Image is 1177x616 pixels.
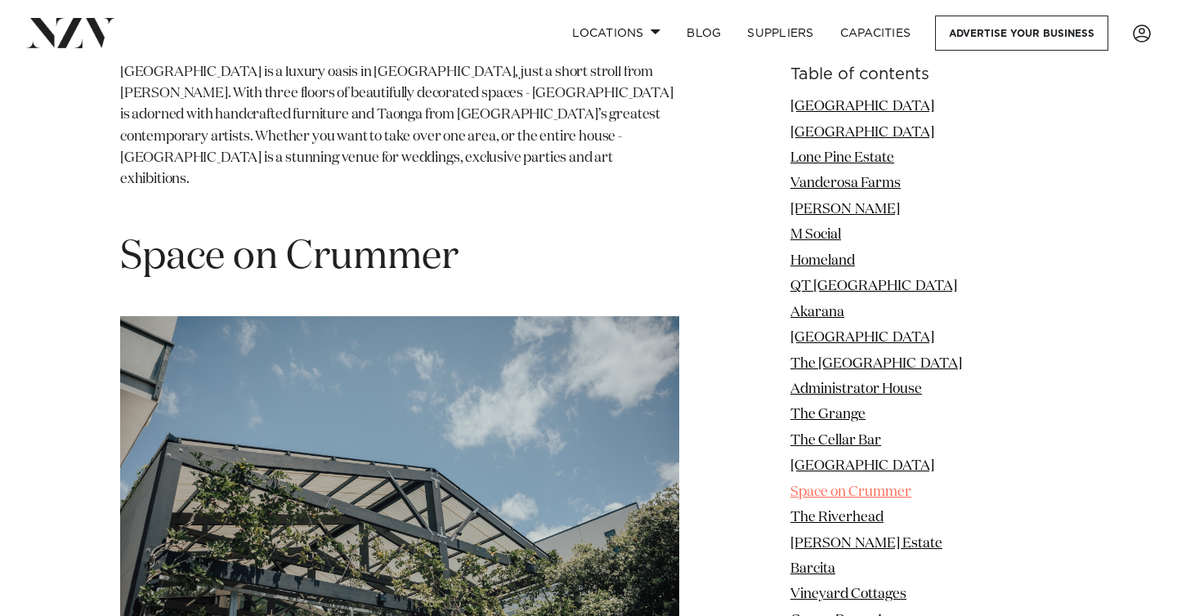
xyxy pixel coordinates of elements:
a: M Social [790,228,841,242]
a: Barcita [790,562,835,576]
a: [PERSON_NAME] [790,203,900,216]
img: nzv-logo.png [26,18,115,47]
a: [PERSON_NAME] Estate [790,536,942,550]
a: The Grange [790,408,866,422]
a: SUPPLIERS [734,16,826,51]
span: Space on Crummer [120,238,459,277]
a: Vineyard Cottages [790,587,906,601]
a: Vanderosa Farms [790,176,901,190]
h6: Table of contents [790,66,1057,83]
a: Homeland [790,254,855,268]
a: [GEOGRAPHIC_DATA] [790,125,934,139]
a: The Riverhead [790,511,884,524]
a: Administrator House [790,382,922,396]
a: [GEOGRAPHIC_DATA] [790,100,934,114]
a: Locations [559,16,674,51]
a: [GEOGRAPHIC_DATA] [790,331,934,345]
a: The Cellar Bar [790,434,881,448]
a: Akarana [790,306,844,319]
a: BLOG [674,16,734,51]
a: Advertise your business [935,16,1108,51]
a: Space on Crummer [790,485,911,499]
a: Lone Pine Estate [790,151,894,165]
p: [GEOGRAPHIC_DATA] is a luxury oasis in [GEOGRAPHIC_DATA], just a short stroll from [PERSON_NAME].... [120,62,679,212]
a: QT [GEOGRAPHIC_DATA] [790,279,957,293]
a: The [GEOGRAPHIC_DATA] [790,356,962,370]
a: Capacities [827,16,924,51]
a: [GEOGRAPHIC_DATA] [790,459,934,473]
